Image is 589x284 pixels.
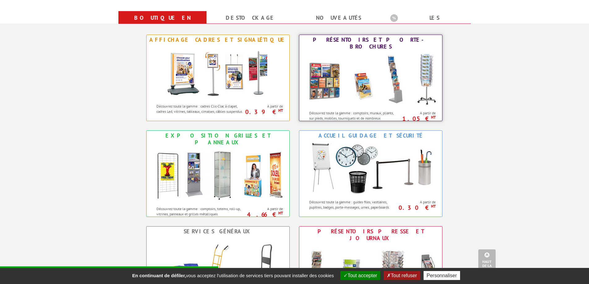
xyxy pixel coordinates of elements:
[478,249,496,275] a: Haut de la page
[301,132,441,139] div: Accueil Guidage et Sécurité
[340,271,380,280] button: Tout accepter
[148,132,288,146] div: Exposition Grilles et Panneaux
[431,204,436,209] sup: HT
[299,35,442,121] a: Présentoirs et Porte-brochures Présentoirs et Porte-brochures Découvrez toute la gamme : comptoir...
[146,35,290,121] a: Affichage Cadres et Signalétique Affichage Cadres et Signalétique Découvrez toute la gamme : cadr...
[301,36,441,50] div: Présentoirs et Porte-brochures
[396,117,436,121] p: 1.05 €
[243,213,283,216] p: 4.66 €
[126,12,199,35] a: Boutique en ligne
[309,110,397,126] p: Découvrez toute la gamme : comptoirs, muraux, pliants, sur pieds, mobiles, tourniquets et de nomb...
[243,110,283,114] p: 0.39 €
[132,273,186,278] strong: En continuant de défiler,
[431,115,436,120] sup: HT
[303,141,439,196] img: Accueil Guidage et Sécurité
[146,130,290,217] a: Exposition Grilles et Panneaux Exposition Grilles et Panneaux Découvrez toute la gamme : comptoir...
[278,210,283,216] sup: HT
[396,206,436,210] p: 0.30 €
[390,12,467,25] b: Les promotions
[161,45,275,100] img: Affichage Cadres et Signalétique
[246,104,283,109] span: A partir de
[246,206,283,211] span: A partir de
[156,206,245,217] p: Découvrez toute la gamme : comptoirs, totems, roll-up, vitrines, panneaux et grilles métalliques.
[384,271,420,280] button: Tout refuser
[278,108,283,113] sup: HT
[148,36,288,43] div: Affichage Cadres et Signalétique
[302,12,375,23] a: nouveautés
[399,200,436,205] span: A partir de
[390,12,463,35] a: Les promotions
[156,104,245,114] p: Découvrez toute la gamme : cadres Clic-Clac à clapet, cadres Led, vitrines, tableaux, cimaises, c...
[424,271,460,280] button: Personnaliser (fenêtre modale)
[299,130,442,217] a: Accueil Guidage et Sécurité Accueil Guidage et Sécurité Découvrez toute la gamme : guides files, ...
[399,111,436,116] span: A partir de
[301,228,441,242] div: Présentoirs Presse et Journaux
[309,199,397,210] p: Découvrez toute la gamme : guides files, vestiaires, pupitres, badges, porte-messages, urnes, pap...
[129,273,337,278] span: vous acceptez l'utilisation de services tiers pouvant installer des cookies
[214,12,287,23] a: Destockage
[148,228,288,235] div: Services Généraux
[303,52,439,107] img: Présentoirs et Porte-brochures
[150,147,286,203] img: Exposition Grilles et Panneaux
